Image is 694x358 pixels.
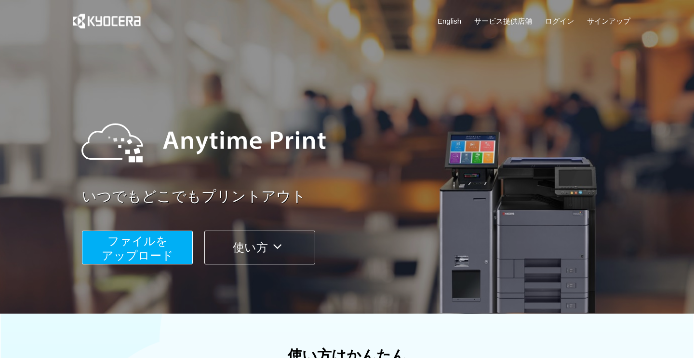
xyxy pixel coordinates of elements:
[82,186,636,207] a: いつでもどこでもプリントアウト
[82,231,193,264] button: ファイルを​​アップロード
[102,234,173,262] span: ファイルを ​​アップロード
[587,16,630,26] a: サインアップ
[204,231,315,264] button: 使い方
[474,16,532,26] a: サービス提供店舗
[545,16,574,26] a: ログイン
[438,16,461,26] a: English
